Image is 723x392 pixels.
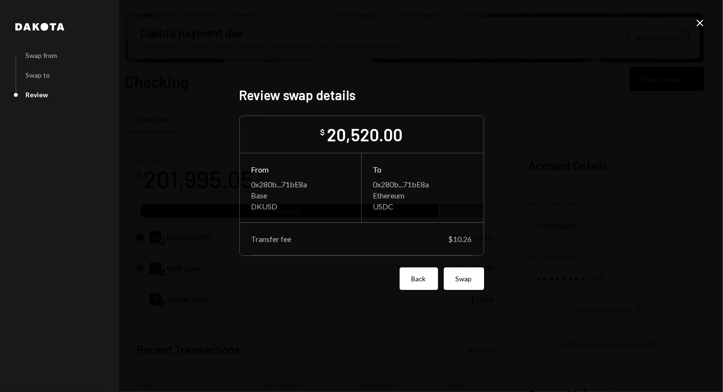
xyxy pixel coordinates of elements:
[25,91,48,99] div: Review
[400,267,438,290] button: Back
[444,267,484,290] button: Swap
[25,51,57,59] div: Swap from
[25,71,50,79] div: Swap to
[251,191,350,200] div: Base
[373,191,472,200] div: Ethereum
[327,124,403,145] div: 20,520.00
[373,180,472,189] div: 0x280b...71bE8a
[251,165,350,174] div: From
[320,127,325,137] div: $
[449,234,472,243] div: $10.26
[239,86,484,104] h2: Review swap details
[251,180,350,189] div: 0x280b...71bE8a
[373,202,472,211] div: USDC
[251,202,350,211] div: DKUSD
[251,234,292,243] div: Transfer fee
[373,165,472,174] div: To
